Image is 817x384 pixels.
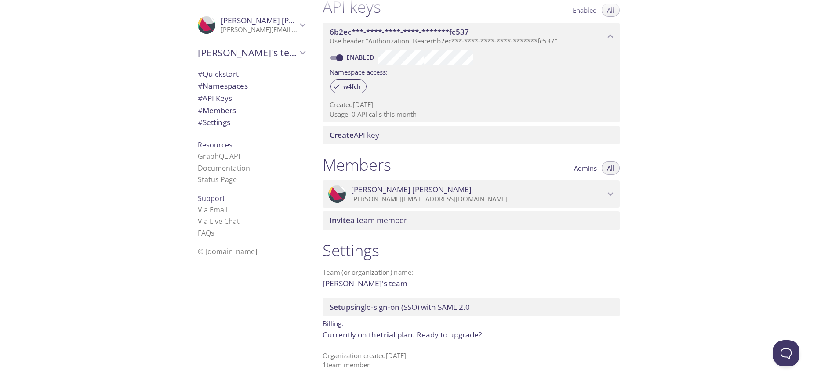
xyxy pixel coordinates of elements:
span: API key [330,130,379,140]
button: All [602,161,620,175]
div: Create API Key [323,126,620,144]
h1: Settings [323,240,620,260]
p: [PERSON_NAME][EMAIL_ADDRESS][DOMAIN_NAME] [221,25,297,34]
a: FAQ [198,228,214,238]
p: Organization created [DATE] 1 team member [323,351,620,370]
span: # [198,117,203,127]
span: Namespaces [198,81,248,91]
span: Resources [198,140,232,150]
label: Team (or organization) name: [323,269,414,276]
span: a team member [330,215,407,225]
span: # [198,81,203,91]
span: Invite [330,215,350,225]
a: Via Live Chat [198,216,240,226]
a: Documentation [198,163,250,173]
a: Enabled [345,53,378,61]
div: Fabio's team [191,41,312,64]
a: Via Email [198,205,228,215]
div: Fabio Pinho [191,11,312,39]
button: Admins [569,161,602,175]
span: Settings [198,117,230,127]
p: Usage: 0 API calls this month [330,110,613,119]
span: Setup [330,302,351,312]
p: Created [DATE] [330,100,613,109]
div: Namespaces [191,80,312,92]
span: trial [381,330,396,340]
span: single-sign-on (SSO) with SAML 2.0 [330,302,470,312]
label: Namespace access: [330,65,388,78]
span: # [198,93,203,103]
div: Fabio Pinho [323,180,620,208]
span: Support [198,194,225,203]
a: GraphQL API [198,151,240,161]
span: Quickstart [198,69,239,79]
span: Create [330,130,354,140]
div: w4fch [330,79,367,93]
span: [PERSON_NAME] [PERSON_NAME] [351,185,472,194]
h1: Members [323,155,391,175]
p: Billing: [323,316,620,329]
div: Invite a team member [323,211,620,230]
div: Quickstart [191,68,312,80]
span: Ready to ? [417,330,482,340]
p: Currently on the plan. [323,329,620,341]
iframe: Help Scout Beacon - Open [773,340,799,366]
span: © [DOMAIN_NAME] [198,247,257,256]
span: s [211,228,214,238]
div: Team Settings [191,116,312,129]
span: w4fch [338,83,366,90]
div: Members [191,104,312,117]
div: Setup SSO [323,298,620,316]
a: upgrade [449,330,479,340]
div: API Keys [191,92,312,104]
span: Members [198,105,236,115]
span: # [198,105,203,115]
span: # [198,69,203,79]
p: [PERSON_NAME][EMAIL_ADDRESS][DOMAIN_NAME] [351,195,605,204]
span: [PERSON_NAME] [PERSON_NAME] [221,15,341,25]
a: Status Page [198,175,237,184]
span: [PERSON_NAME]'s team [198,47,297,59]
span: API Keys [198,93,232,103]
